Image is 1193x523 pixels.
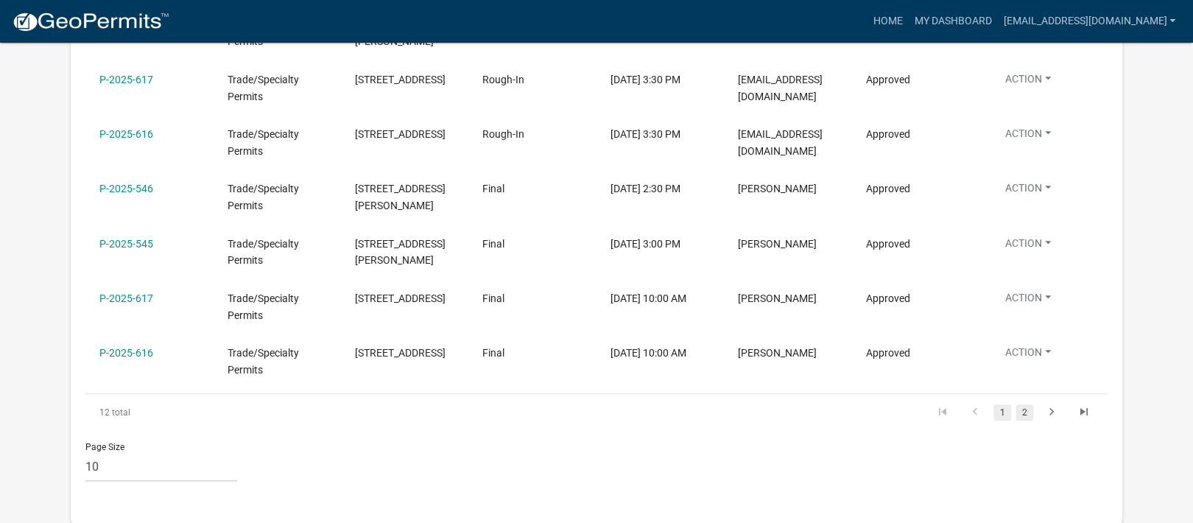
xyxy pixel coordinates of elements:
[482,128,524,140] span: Rough-In
[228,238,299,267] span: Trade/Specialty Permits
[99,128,153,140] a: P-2025-616
[993,126,1063,147] button: Action
[865,74,909,85] span: Approved
[738,347,817,359] span: PRESTON
[99,292,153,304] a: P-2025-617
[99,347,153,359] a: P-2025-616
[355,128,446,140] span: 340 MICHAELS WAY
[610,347,686,359] span: 04/30/2025, 10:00 AM
[482,292,504,304] span: Final
[865,183,909,194] span: Approved
[355,238,446,267] span: 189 WYNN CT
[991,400,1013,425] li: page 1
[99,74,153,85] a: P-2025-617
[355,74,446,85] span: 332 MICHAELS WAY
[738,238,817,250] span: PRESTON
[738,292,817,304] span: PRESTON
[1070,404,1098,421] a: go to last page
[993,345,1063,366] button: Action
[929,404,957,421] a: go to first page
[865,128,909,140] span: Approved
[993,71,1063,93] button: Action
[355,347,446,359] span: 340 MICHAELS WAY
[482,347,504,359] span: Final
[99,183,153,194] a: P-2025-546
[997,7,1181,35] a: [EMAIL_ADDRESS][DOMAIN_NAME]
[993,180,1063,202] button: Action
[355,292,446,304] span: 332 MICHAELS WAY
[228,183,299,211] span: Trade/Specialty Permits
[993,236,1063,257] button: Action
[610,74,680,85] span: 03/21/2025, 3:30 PM
[961,404,989,421] a: go to previous page
[738,183,817,194] span: PRESTON
[228,292,299,321] span: Trade/Specialty Permits
[865,238,909,250] span: Approved
[867,7,908,35] a: Home
[865,292,909,304] span: Approved
[610,183,680,194] span: 04/16/2025, 2:30 PM
[1013,400,1035,425] li: page 2
[610,292,686,304] span: 04/30/2025, 10:00 AM
[993,404,1011,421] a: 1
[85,394,287,431] div: 12 total
[482,74,524,85] span: Rough-In
[228,19,299,48] span: Trade/Specialty Permits
[355,19,446,48] span: 189 WYNN CT
[228,347,299,376] span: Trade/Specialty Permits
[865,347,909,359] span: Approved
[610,238,680,250] span: 04/16/2025, 3:00 PM
[228,74,299,102] span: Trade/Specialty Permits
[908,7,997,35] a: My Dashboard
[993,290,1063,312] button: Action
[355,183,446,211] span: 185 WYNN CT
[482,183,504,194] span: Final
[1016,404,1033,421] a: 2
[228,128,299,157] span: Trade/Specialty Permits
[738,74,823,102] span: PDPhillips@drhorton.com
[610,128,680,140] span: 03/21/2025, 3:30 PM
[482,238,504,250] span: Final
[1038,404,1066,421] a: go to next page
[99,238,153,250] a: P-2025-545
[738,128,823,157] span: PDPhillips@drhorton.com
